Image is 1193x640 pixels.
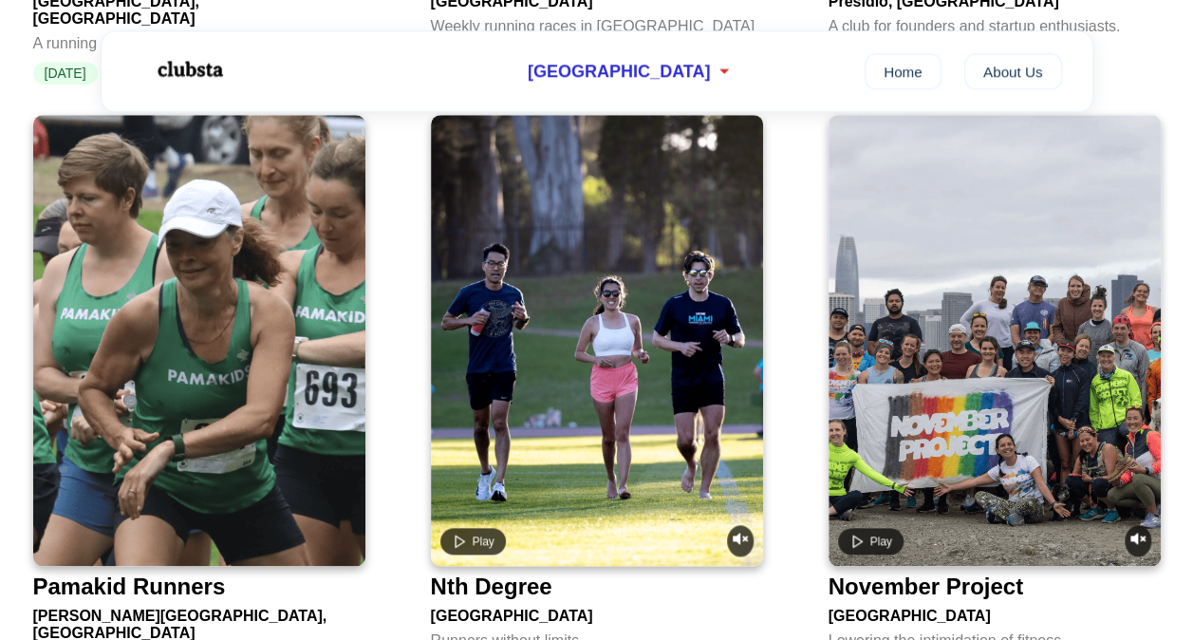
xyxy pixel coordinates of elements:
[431,574,552,600] div: Nth Degree
[33,574,226,600] div: Pamakid Runners
[431,600,763,625] div: [GEOGRAPHIC_DATA]
[431,10,763,52] div: Weekly running races in [GEOGRAPHIC_DATA] for $10.
[829,574,1023,600] div: November Project
[473,535,494,548] span: Play
[727,525,754,556] button: Unmute video
[829,10,1161,35] div: A club for founders and startup enthusiasts.
[132,46,246,93] img: Logo
[440,528,506,555] button: Play video
[870,535,892,548] span: Play
[1125,525,1151,556] button: Unmute video
[829,600,1161,625] div: [GEOGRAPHIC_DATA]
[838,528,904,555] button: Play video
[865,53,941,89] a: Home
[33,115,365,566] img: Pamakid Runners
[528,62,710,82] span: [GEOGRAPHIC_DATA]
[964,53,1062,89] a: About Us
